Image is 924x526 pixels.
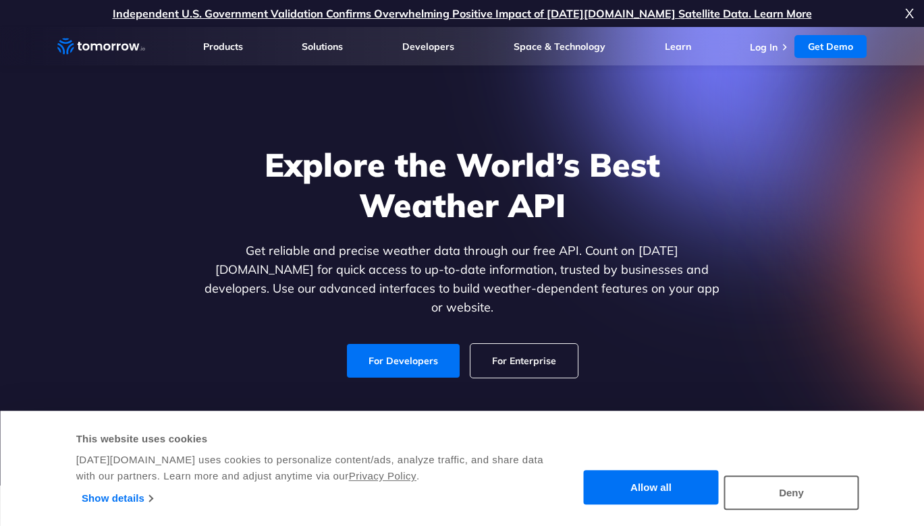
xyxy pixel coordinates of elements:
a: Privacy Policy [349,470,416,481]
a: Log In [750,41,778,53]
button: Deny [724,475,859,510]
div: This website uses cookies [76,431,560,447]
h1: Explore the World’s Best Weather API [202,144,723,225]
a: For Developers [347,344,460,378]
a: Products [203,40,243,53]
div: [DATE][DOMAIN_NAME] uses cookies to personalize content/ads, analyze traffic, and share data with... [76,452,560,484]
a: Solutions [302,40,343,53]
a: For Enterprise [470,344,578,378]
a: Show details [82,488,153,508]
a: Learn [665,40,691,53]
button: Allow all [584,471,719,505]
a: Independent U.S. Government Validation Confirms Overwhelming Positive Impact of [DATE][DOMAIN_NAM... [113,7,812,20]
a: Home link [57,36,145,57]
p: Get reliable and precise weather data through our free API. Count on [DATE][DOMAIN_NAME] for quic... [202,241,723,317]
a: Space & Technology [514,40,605,53]
a: Developers [402,40,454,53]
a: Get Demo [794,35,867,58]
